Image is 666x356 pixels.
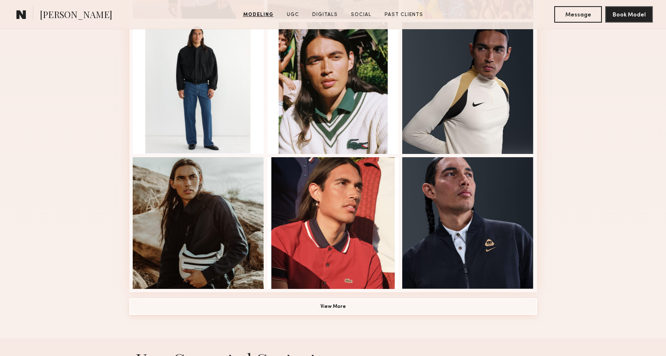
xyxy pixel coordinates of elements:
[240,11,277,19] a: Modeling
[554,6,602,23] button: Message
[129,298,537,315] button: View More
[283,11,302,19] a: UGC
[605,11,653,18] a: Book Model
[348,11,375,19] a: Social
[309,11,341,19] a: Digitals
[605,6,653,23] button: Book Model
[40,8,112,23] span: [PERSON_NAME]
[381,11,426,19] a: Past Clients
